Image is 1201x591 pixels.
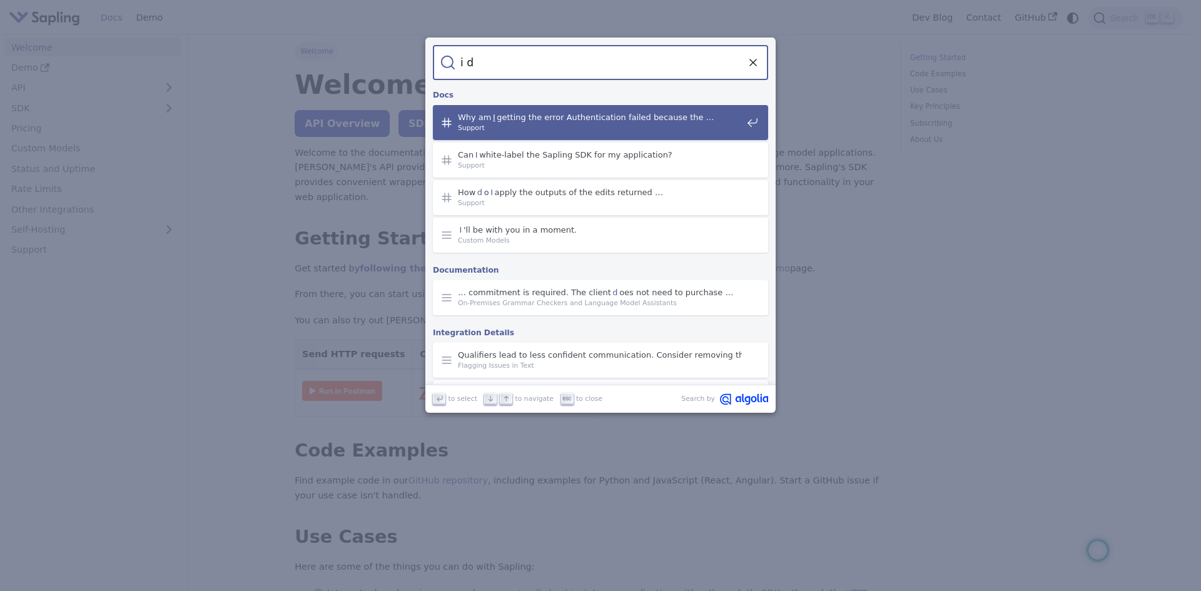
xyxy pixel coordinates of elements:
[458,360,742,371] span: Flagging Issues in Text
[489,186,495,198] mark: I
[433,105,768,140] a: Why amIgetting the error Authentication failed because the …Support
[433,280,768,315] a: … commitment is required. The clientdoes not need to purchase …On-Premises Grammar Checkers and L...
[611,286,619,298] mark: d
[430,255,771,280] div: Documentation
[433,380,768,415] a: Default CSS styling usesdirectIDselectors. More specific CSS …Style Customization
[720,393,768,405] svg: Algolia
[433,343,768,378] a: Qualifiers lead to less confident communication. Consider removing them.…Flagging Issues in Text
[448,393,477,404] span: to select
[458,298,742,308] span: On-Premises Grammar Checkers and Language Model Assistants
[458,198,742,208] span: Support
[475,186,484,198] mark: d
[515,393,554,404] span: to navigate
[681,393,768,405] a: Search byAlgolia
[458,112,742,123] span: Why am getting the error Authentication failed because the …
[433,180,768,215] a: HowdoIapply the outputs of the edits returned …Support
[681,393,715,405] span: Search by
[458,187,742,198] span: How o apply the outputs of the edits returned …
[433,218,768,253] a: I'll be with you in a moment.Custom Models
[576,393,602,404] span: to close
[430,80,771,105] div: Docs
[746,55,761,70] button: Clear the query
[491,111,497,123] mark: I
[458,235,742,246] span: Custom Models
[458,223,464,236] mark: I
[435,394,444,403] svg: Enter key
[458,350,742,360] span: Qualifiers lead to less confident communication. Consider removing them. …
[474,148,479,161] mark: I
[502,394,511,403] svg: Arrow up
[458,160,742,171] span: Support
[486,394,495,403] svg: Arrow down
[458,123,742,133] span: Support
[433,143,768,178] a: CanIwhite-label the Sapling SDK for my application?​Support
[455,45,746,80] input: Search docs
[562,394,572,403] svg: Escape key
[458,287,742,298] span: … commitment is required. The client oes not need to purchase …
[458,225,742,235] span: 'll be with you in a moment.
[430,318,771,343] div: Integration Details
[458,149,742,160] span: Can white-label the Sapling SDK for my application?​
